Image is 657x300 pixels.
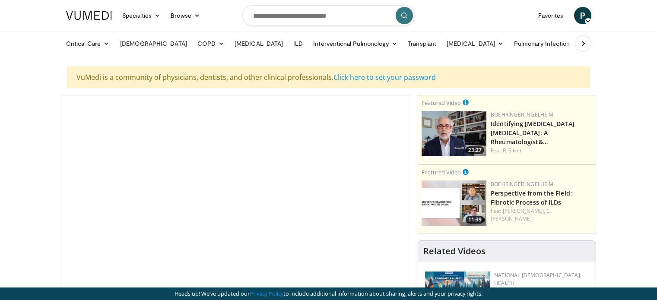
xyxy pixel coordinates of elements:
small: Featured Video [422,168,461,176]
small: Featured Video [422,99,461,107]
img: b90f5d12-84c1-472e-b843-5cad6c7ef911.jpg.150x105_q85_autocrop_double_scale_upscale_version-0.2.jpg [425,272,490,294]
a: Favorites [533,7,569,24]
a: Interventional Pulmonology [308,35,403,52]
a: COPD [192,35,229,52]
a: Pulmonary Infection [509,35,584,52]
a: National [DEMOGRAPHIC_DATA] Health [494,272,580,287]
input: Search topics, interventions [242,5,415,26]
a: 11:39 [422,180,486,226]
img: 0d260a3c-dea8-4d46-9ffd-2859801fb613.png.150x105_q85_crop-smart_upscale.png [422,180,486,226]
a: Transplant [403,35,441,52]
div: Feat. [491,147,592,155]
a: [DEMOGRAPHIC_DATA] [115,35,192,52]
a: R. Silver [503,147,522,154]
a: 23:27 [422,111,486,156]
a: Perspective from the Field: Fibrotic Process of ILDs [491,189,572,206]
a: P [574,7,591,24]
a: Identifying [MEDICAL_DATA] [MEDICAL_DATA]: A Rheumatologist&… [491,120,574,146]
div: VuMedi is a community of physicians, dentists, and other clinical professionals. [67,66,590,88]
a: Click here to set your password [333,73,436,82]
h4: Related Videos [423,246,486,256]
a: [MEDICAL_DATA] [441,35,509,52]
a: Boehringer Ingelheim [491,180,553,188]
a: Privacy Policy [250,290,283,297]
a: C. [PERSON_NAME] [491,207,551,222]
a: Boehringer Ingelheim [491,111,553,118]
a: [PERSON_NAME], [503,207,545,215]
span: 11:39 [466,216,484,224]
img: dcc7dc38-d620-4042-88f3-56bf6082e623.png.150x105_q85_crop-smart_upscale.png [422,111,486,156]
span: 23:27 [466,146,484,154]
div: Feat. [491,207,592,223]
a: Browse [165,7,205,24]
a: ILD [288,35,308,52]
img: VuMedi Logo [66,11,112,20]
a: [MEDICAL_DATA] [229,35,288,52]
a: Critical Care [61,35,115,52]
video-js: Video Player [61,95,411,292]
a: Specialties [117,7,166,24]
